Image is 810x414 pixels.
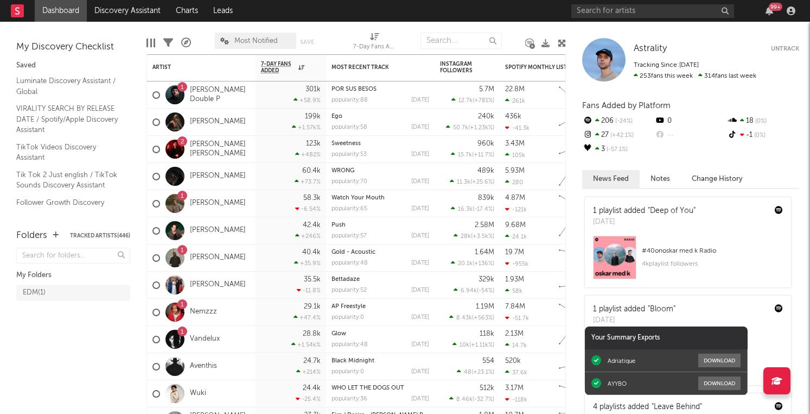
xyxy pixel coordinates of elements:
[331,86,429,92] div: POR SUS BESOS
[454,233,494,240] div: ( )
[471,342,493,348] span: +1.11k %
[331,287,367,293] div: popularity: 52
[505,167,525,174] div: 5.93M
[16,141,119,164] a: TikTok Videos Discovery Assistant
[769,3,782,11] div: 99 +
[654,114,726,128] div: 0
[306,140,321,147] div: 123k
[505,276,524,283] div: 1.93M
[554,81,603,109] svg: Chart title
[331,86,377,92] a: POR SUS BESOS
[411,233,429,239] div: [DATE]
[305,86,321,93] div: 301k
[554,109,603,136] svg: Chart title
[475,249,494,256] div: 1.64M
[456,315,472,321] span: 8.43k
[16,269,130,282] div: My Folders
[16,169,119,191] a: Tik Tok 2 Just english / TikTok Sounds Discovery Assistant
[453,125,468,131] span: 50.7k
[505,357,521,365] div: 520k
[505,342,527,349] div: 14.7k
[505,195,525,202] div: 4.87M
[654,128,726,142] div: --
[16,248,130,264] input: Search for folders...
[16,197,119,219] a: Follower Growth Discovery Assistant
[464,369,471,375] span: 48
[450,178,494,185] div: ( )
[582,142,654,156] div: 3
[303,330,321,337] div: 28.8k
[190,226,246,235] a: [PERSON_NAME]
[331,315,364,321] div: popularity: 0
[505,206,527,213] div: -121k
[190,117,246,127] a: [PERSON_NAME]
[331,195,385,201] a: Watch Your Mouth
[305,113,321,120] div: 199k
[411,287,429,293] div: [DATE]
[304,276,321,283] div: 35.5k
[505,260,528,267] div: -955k
[190,280,246,290] a: [PERSON_NAME]
[23,286,46,299] div: EDM ( 1 )
[582,170,640,188] button: News Feed
[593,304,675,315] div: 1 playlist added
[505,303,525,310] div: 7.84M
[331,141,361,147] a: Sweetness
[331,369,364,375] div: popularity: 0
[474,397,493,403] span: -32.7 %
[593,402,702,413] div: 4 playlists added
[480,330,494,337] div: 118k
[475,222,494,229] div: 2.58M
[152,64,234,71] div: Artist
[300,39,314,45] button: Save
[505,152,525,159] div: 105k
[505,369,527,376] div: 37.6k
[331,304,366,310] a: AP Freestyle
[477,167,494,174] div: 489k
[451,97,494,104] div: ( )
[190,253,246,262] a: [PERSON_NAME]
[190,362,217,371] a: Aventhis
[505,287,522,294] div: 58k
[474,261,493,267] span: +136 %
[505,233,527,240] div: 24.1k
[634,44,667,53] span: Astrality
[451,260,494,267] div: ( )
[294,97,321,104] div: +58.9 %
[473,369,493,375] span: +23.1 %
[474,98,493,104] span: +781 %
[440,61,478,74] div: Instagram Followers
[190,308,217,317] a: Nemzzz
[303,357,321,365] div: 24.7k
[331,114,429,120] div: Ego
[331,249,375,255] a: Gold - Acoustic
[554,326,603,353] svg: Chart title
[640,170,681,188] button: Notes
[451,205,494,212] div: ( )
[146,27,155,59] div: Edit Columns
[608,380,627,387] div: AYYBO
[472,179,493,185] span: +25.6 %
[474,206,493,212] span: -17.4 %
[752,133,766,139] span: 0 %
[303,385,321,392] div: 24.4k
[295,205,321,212] div: -6.54 %
[163,27,173,59] div: Filters
[609,133,634,139] span: +42.1 %
[296,396,321,403] div: -25.4 %
[634,73,756,79] span: 314 fans last week
[479,288,493,294] span: -54 %
[303,222,321,229] div: 42.4k
[457,368,494,375] div: ( )
[582,102,671,110] span: Fans Added by Platform
[291,341,321,348] div: +1.54k %
[480,385,494,392] div: 512k
[411,206,429,212] div: [DATE]
[634,43,667,54] a: Astrality
[456,397,473,403] span: 8.46k
[470,125,493,131] span: +1.23k %
[474,152,493,158] span: +11.7 %
[608,357,635,365] div: Adriatique
[461,288,477,294] span: 6.94k
[331,195,429,201] div: Watch Your Mouth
